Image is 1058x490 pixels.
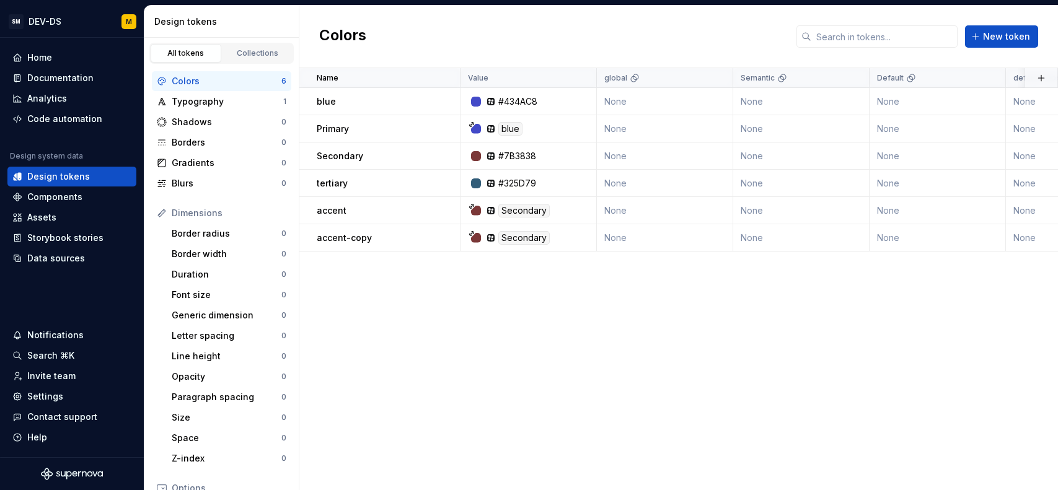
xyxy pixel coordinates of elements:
td: None [870,142,1006,170]
div: 1 [283,97,286,107]
div: 0 [281,310,286,320]
div: Borders [172,136,281,149]
a: Generic dimension0 [167,305,291,325]
div: Duration [172,268,281,281]
div: Documentation [27,72,94,84]
p: Primary [317,123,349,135]
a: Border width0 [167,244,291,264]
h2: Colors [319,25,366,48]
div: Font size [172,289,281,301]
div: Help [27,431,47,444]
div: All tokens [155,48,217,58]
a: Colors6 [152,71,291,91]
button: Contact support [7,407,136,427]
a: Letter spacing0 [167,326,291,346]
div: SM [9,14,24,29]
a: Space0 [167,428,291,448]
div: Code automation [27,113,102,125]
div: Search ⌘K [27,349,74,362]
p: Name [317,73,338,83]
div: 0 [281,229,286,238]
div: Analytics [27,92,67,105]
div: 0 [281,117,286,127]
div: #325D79 [498,177,536,190]
a: Storybook stories [7,228,136,248]
div: DEV-DS [29,15,61,28]
div: Settings [27,390,63,403]
div: 0 [281,269,286,279]
span: New token [983,30,1030,43]
td: None [870,170,1006,197]
p: tertiary [317,177,348,190]
button: New token [965,25,1038,48]
p: global [604,73,627,83]
div: 0 [281,392,286,402]
td: None [870,197,1006,224]
div: Invite team [27,370,76,382]
a: Z-index0 [167,448,291,468]
div: 0 [281,331,286,341]
div: 0 [281,453,286,463]
div: Secondary [498,231,550,245]
div: Paragraph spacing [172,391,281,403]
a: Settings [7,387,136,406]
div: 0 [281,138,286,147]
a: Assets [7,208,136,227]
td: None [733,224,870,252]
div: #7B3838 [498,150,536,162]
a: Invite team [7,366,136,386]
a: Blurs0 [152,173,291,193]
p: Default [877,73,904,83]
td: None [733,170,870,197]
a: Documentation [7,68,136,88]
a: Design tokens [7,167,136,186]
button: Help [7,427,136,447]
a: Code automation [7,109,136,129]
div: Notifications [27,329,84,341]
td: None [597,224,733,252]
div: blue [498,122,522,136]
td: None [597,115,733,142]
button: Notifications [7,325,136,345]
p: Value [468,73,488,83]
td: None [733,115,870,142]
td: None [870,224,1006,252]
div: 0 [281,178,286,188]
div: 0 [281,433,286,443]
a: Size0 [167,408,291,427]
p: accent [317,204,346,217]
div: Design system data [10,151,83,161]
div: Letter spacing [172,330,281,342]
div: Secondary [498,204,550,217]
a: Components [7,187,136,207]
p: Semantic [741,73,775,83]
p: Secondary [317,150,363,162]
td: None [597,170,733,197]
a: Gradients0 [152,153,291,173]
a: Line height0 [167,346,291,366]
div: Components [27,191,82,203]
input: Search in tokens... [811,25,958,48]
button: SMDEV-DSM [2,8,141,35]
svg: Supernova Logo [41,468,103,480]
td: None [733,197,870,224]
a: Typography1 [152,92,291,112]
div: Gradients [172,157,281,169]
div: Border width [172,248,281,260]
td: None [597,88,733,115]
a: Paragraph spacing0 [167,387,291,407]
div: Line height [172,350,281,362]
div: Size [172,411,281,424]
a: Font size0 [167,285,291,305]
div: 0 [281,290,286,300]
div: Home [27,51,52,64]
div: Dimensions [172,207,286,219]
div: Colors [172,75,281,87]
td: None [870,88,1006,115]
div: Opacity [172,370,281,383]
div: 0 [281,158,286,168]
div: Shadows [172,116,281,128]
div: Z-index [172,452,281,465]
div: Data sources [27,252,85,265]
div: 0 [281,372,286,382]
